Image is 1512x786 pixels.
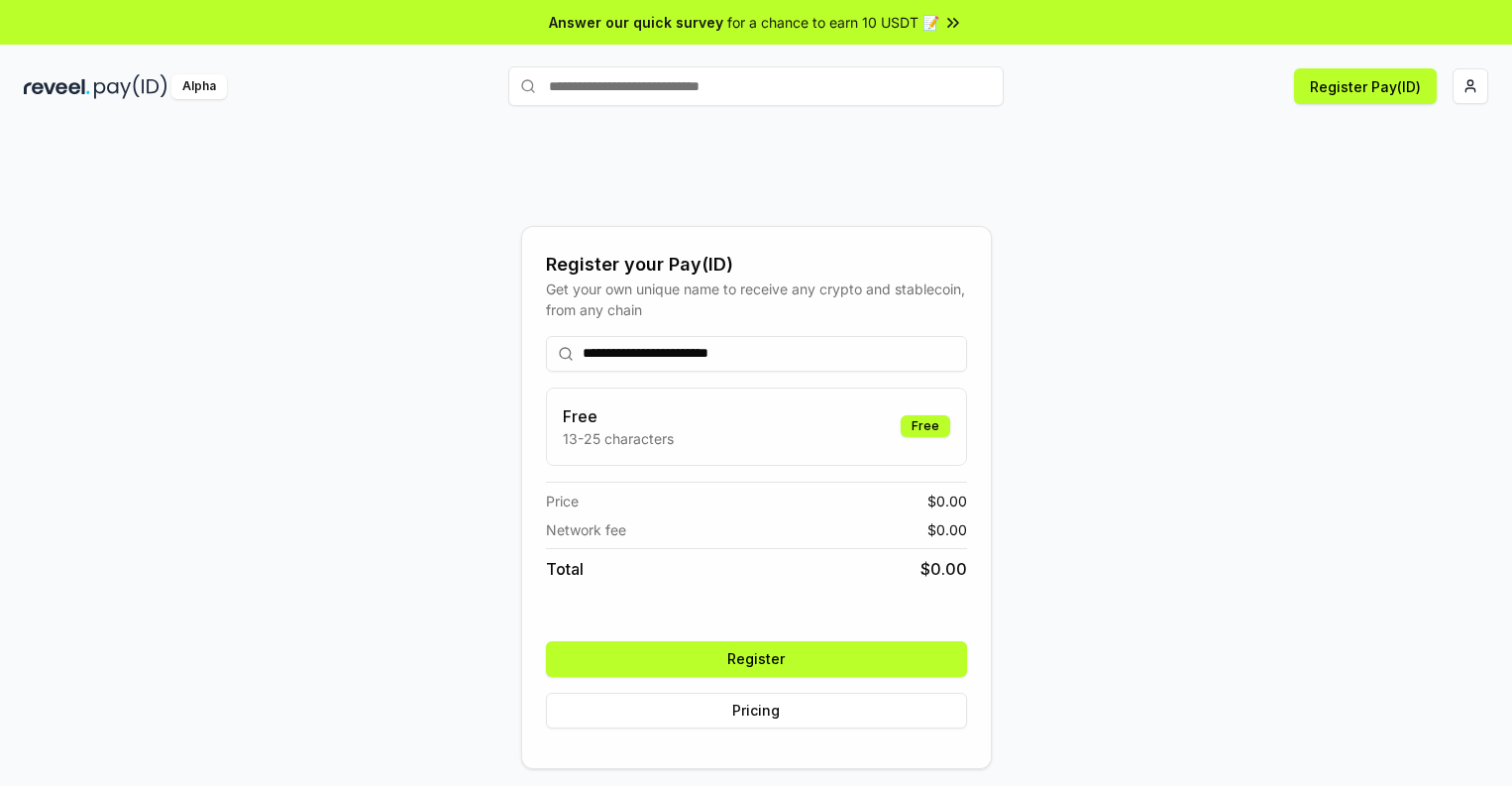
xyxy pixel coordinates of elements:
[920,557,967,581] span: $ 0.00
[927,519,967,540] span: $ 0.00
[901,415,950,437] div: Free
[1294,68,1437,104] button: Register Pay(ID)
[546,693,967,729] button: Pricing
[563,428,674,449] p: 13-25 characters
[24,74,90,99] img: reveel_dark
[546,251,967,279] div: Register your Pay(ID)
[727,12,939,33] span: for a chance to earn 10 USDT 📝
[546,491,579,511] span: Price
[563,404,674,428] h3: Free
[549,12,723,33] span: Answer our quick survey
[94,74,167,99] img: pay_id
[546,557,584,581] span: Total
[171,74,227,99] div: Alpha
[546,519,626,540] span: Network fee
[927,491,967,511] span: $ 0.00
[546,279,967,320] div: Get your own unique name to receive any crypto and stablecoin, from any chain
[546,641,967,677] button: Register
